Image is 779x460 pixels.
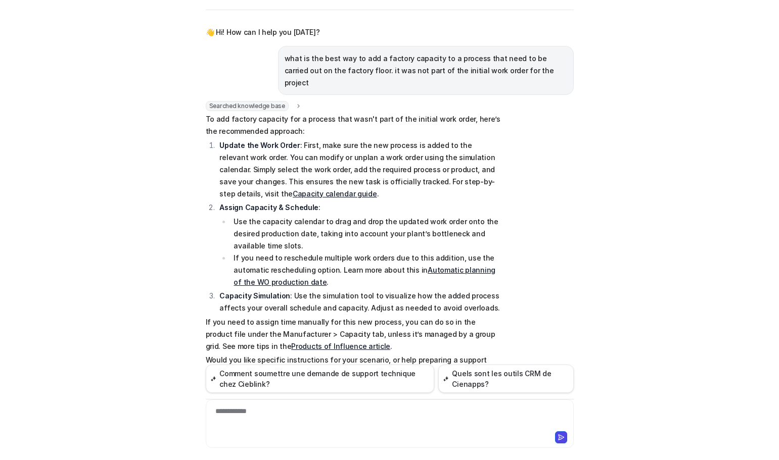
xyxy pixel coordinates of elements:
[219,141,300,149] strong: Update the Work Order
[219,291,290,300] strong: Capacity Simulation
[206,365,434,393] button: Comment soumettre une demande de support technique chez Cieblink?
[293,189,377,198] a: Capacity calendar guide
[234,266,495,286] a: Automatic planning of the WO production date
[206,354,501,378] p: Would you like specific instructions for your scenario, or help preparing a support ticket if you...
[231,252,501,288] li: If you need to reschedule multiple work orders due to this addition, use the automatic rescheduli...
[231,216,501,252] li: Use the capacity calendar to drag and drop the updated work order onto the desired production dat...
[219,139,501,200] p: : First, make sure the new process is added to the relevant work order. You can modify or unplan ...
[291,342,390,350] a: Products of Influence article
[206,26,320,38] p: 👋 Hi! How can I help you [DATE]?
[438,365,574,393] button: Quels sont les outils CRM de Cienapps?
[285,53,567,89] p: what is the best way to add a factory capacity to a process that need to be carried out on the fa...
[219,201,501,214] p: :
[219,203,318,212] strong: Assign Capacity & Schedule
[206,101,289,111] span: Searched knowledge base
[206,316,501,352] p: If you need to assign time manually for this new process, you can do so in the product file under...
[219,290,501,314] p: : Use the simulation tool to visualize how the added process affects your overall schedule and ca...
[206,113,501,137] p: To add factory capacity for a process that wasn't part of the initial work order, here’s the reco...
